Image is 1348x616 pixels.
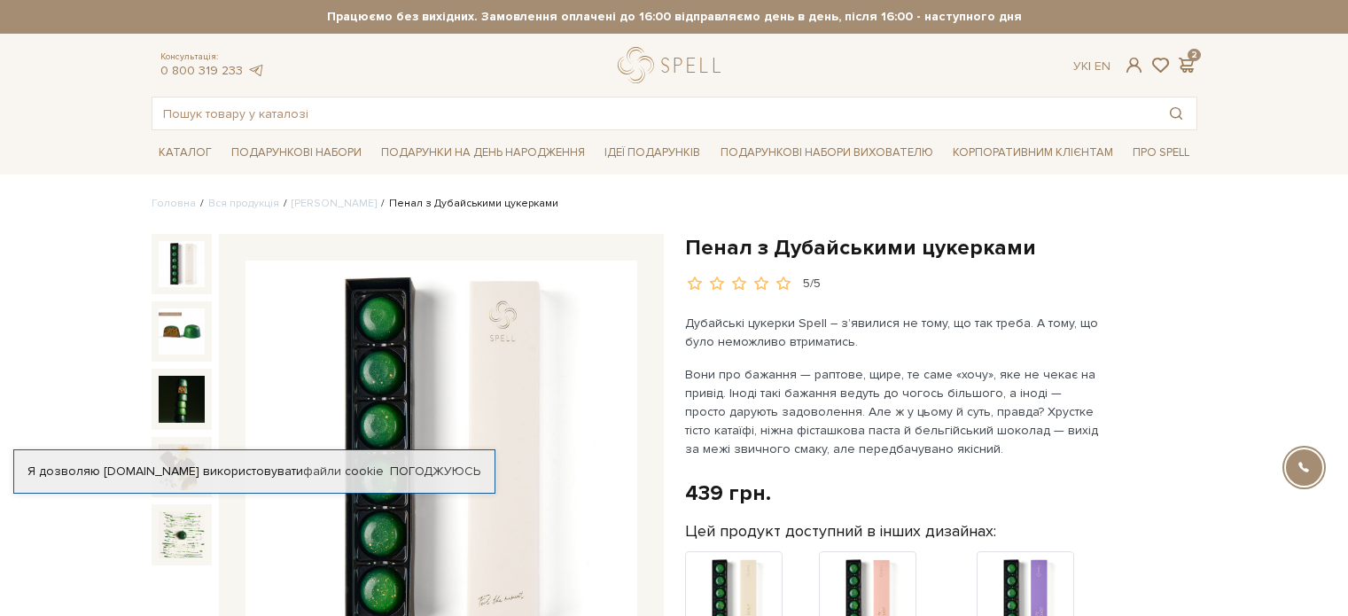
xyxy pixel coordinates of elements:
[152,9,1197,25] strong: Працюємо без вихідних. Замовлення оплачені до 16:00 відправляємо день в день, після 16:00 - насту...
[1088,58,1091,74] span: |
[152,197,196,210] a: Головна
[1126,139,1196,167] a: Про Spell
[374,139,592,167] a: Подарунки на День народження
[685,480,771,507] div: 439 грн.
[685,314,1101,351] p: Дубайські цукерки Spell – з’явилися не тому, що так треба. А тому, що було неможливо втриматись.
[685,365,1101,458] p: Вони про бажання — раптове, щире, те саме «хочу», яке не чекає на привід. Іноді такі бажання веду...
[160,51,265,63] span: Консультація:
[224,139,369,167] a: Подарункові набори
[713,137,940,168] a: Подарункові набори вихователю
[390,464,480,480] a: Погоджуюсь
[597,139,707,167] a: Ідеї подарунків
[685,234,1197,261] h1: Пенал з Дубайськими цукерками
[803,276,821,292] div: 5/5
[685,521,996,542] label: Цей продукт доступний в інших дизайнах:
[946,137,1120,168] a: Корпоративним клієнтам
[159,511,205,558] img: Пенал з Дубайськими цукерками
[1156,97,1196,129] button: Пошук товару у каталозі
[377,196,558,212] li: Пенал з Дубайськими цукерками
[159,444,205,490] img: Пенал з Дубайськими цукерками
[618,47,729,83] a: logo
[160,63,243,78] a: 0 800 319 233
[159,308,205,355] img: Пенал з Дубайськими цукерками
[292,197,377,210] a: [PERSON_NAME]
[1095,58,1110,74] a: En
[208,197,279,210] a: Вся продукція
[159,241,205,287] img: Пенал з Дубайськими цукерками
[247,63,265,78] a: telegram
[152,139,219,167] a: Каталог
[152,97,1156,129] input: Пошук товару у каталозі
[159,376,205,422] img: Пенал з Дубайськими цукерками
[14,464,495,480] div: Я дозволяю [DOMAIN_NAME] використовувати
[1073,58,1110,74] div: Ук
[303,464,384,479] a: файли cookie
